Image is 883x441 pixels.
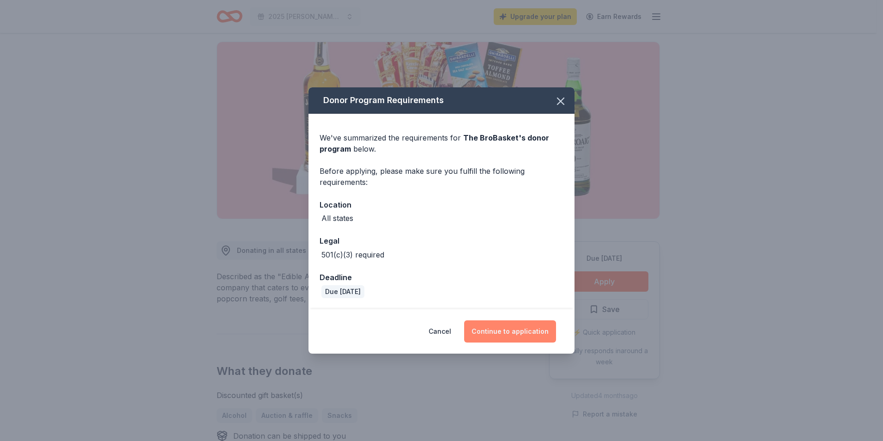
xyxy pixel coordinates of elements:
div: Deadline [320,271,563,283]
button: Continue to application [464,320,556,343]
div: We've summarized the requirements for below. [320,132,563,154]
button: Cancel [429,320,451,343]
div: 501(c)(3) required [321,249,384,260]
div: Location [320,199,563,211]
div: Before applying, please make sure you fulfill the following requirements: [320,165,563,188]
div: Due [DATE] [321,285,364,298]
div: Legal [320,235,563,247]
div: Donor Program Requirements [308,87,575,114]
div: All states [321,213,353,224]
